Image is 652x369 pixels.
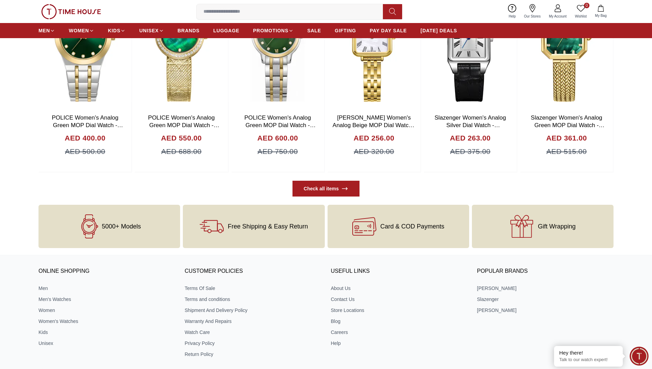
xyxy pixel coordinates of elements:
div: Chat Widget [630,347,649,366]
span: AED 500.00 [65,146,105,157]
a: POLICE Women's Analog Green MOP Dial Watch - PEWLG0076202 [244,114,316,136]
a: [PERSON_NAME] Women's Analog Beige MOP Dial Watch - LC08226.120 [333,114,416,136]
span: 0 [584,3,589,8]
h3: USEFUL LINKS [331,266,467,277]
a: POLICE Women's Analog Green MOP Dial Watch - PEWLG0075902 [148,114,219,136]
h3: Popular Brands [477,266,614,277]
span: WOMEN [69,27,89,34]
span: AED 375.00 [450,146,490,157]
span: BRANDS [178,27,200,34]
span: Our Stores [521,14,543,19]
h4: AED 400.00 [65,133,105,144]
a: Privacy Policy [185,340,321,347]
h4: AED 263.00 [450,133,490,144]
a: Help [505,3,520,20]
span: 5000+ Models [102,223,141,230]
span: Help [506,14,519,19]
a: PROMOTIONS [253,24,294,37]
span: My Account [546,14,570,19]
span: Free Shipping & Easy Return [228,223,308,230]
p: Talk to our watch expert! [559,357,618,363]
a: Women [38,307,175,314]
a: Warranty And Repairs [185,318,321,325]
span: PAY DAY SALE [370,27,407,34]
span: PROMOTIONS [253,27,288,34]
span: KIDS [108,27,120,34]
a: [PERSON_NAME] [477,307,614,314]
a: About Us [331,285,467,292]
h4: AED 361.00 [546,133,587,144]
span: AED 515.00 [546,146,587,157]
a: LUGGAGE [213,24,240,37]
span: UNISEX [139,27,158,34]
button: My Bag [591,3,611,20]
span: AED 320.00 [354,146,394,157]
img: ... [41,4,101,19]
span: MEN [38,27,50,34]
div: Hey there! [559,349,618,356]
h4: AED 550.00 [161,133,202,144]
span: Wishlist [572,14,589,19]
a: KIDS [108,24,125,37]
a: GIFTING [335,24,356,37]
span: AED 750.00 [257,146,298,157]
a: 0Wishlist [571,3,591,20]
a: BRANDS [178,24,200,37]
a: MEN [38,24,55,37]
a: Slazenger Women's Analog Green MOP Dial Watch - SL.9.2534.3.02 [531,114,605,136]
a: Terms Of Sale [185,285,321,292]
a: Unisex [38,340,175,347]
span: [DATE] DEALS [421,27,457,34]
a: Store Locations [331,307,467,314]
a: Help [331,340,467,347]
span: SALE [307,27,321,34]
a: Terms and conditions [185,296,321,303]
a: SALE [307,24,321,37]
a: Careers [331,329,467,336]
span: Card & COD Payments [380,223,444,230]
a: Shipment And Delivery Policy [185,307,321,314]
a: POLICE Women's Analog Green MOP Dial Watch - PEWLG0075704 [52,114,123,136]
a: [PERSON_NAME] [477,285,614,292]
h4: AED 600.00 [257,133,298,144]
span: Gift Wrapping [538,223,576,230]
a: Kids [38,329,175,336]
h3: ONLINE SHOPPING [38,266,175,277]
span: LUGGAGE [213,27,240,34]
h4: AED 256.00 [354,133,394,144]
a: Check all items [292,181,360,197]
a: PAY DAY SALE [370,24,407,37]
span: My Bag [592,13,609,18]
a: UNISEX [139,24,164,37]
a: Watch Care [185,329,321,336]
a: Blog [331,318,467,325]
a: Our Stores [520,3,545,20]
h3: CUSTOMER POLICIES [185,266,321,277]
a: Slazenger Women's Analog Silver Dial Watch - SL.9.2525.3.01 [434,114,506,136]
a: Contact Us [331,296,467,303]
a: Women's Watches [38,318,175,325]
span: AED 688.00 [161,146,201,157]
a: Slazenger [477,296,614,303]
a: Men [38,285,175,292]
a: Men's Watches [38,296,175,303]
a: WOMEN [69,24,94,37]
a: Return Policy [185,351,321,358]
a: [DATE] DEALS [421,24,457,37]
span: GIFTING [335,27,356,34]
